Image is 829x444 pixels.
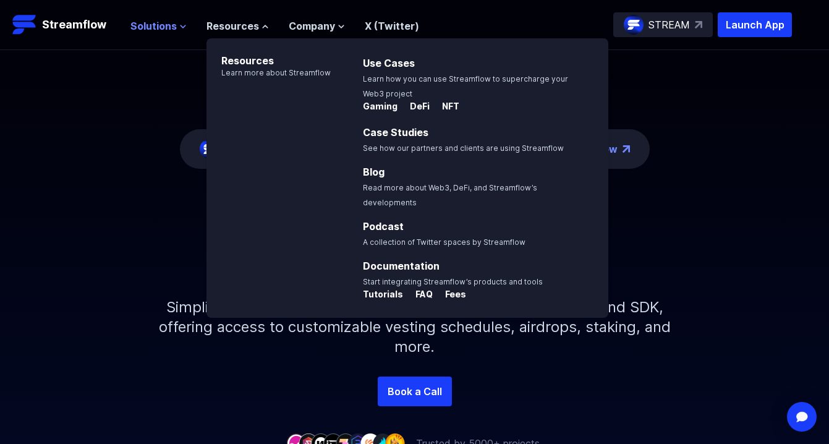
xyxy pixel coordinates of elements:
[130,19,187,33] button: Solutions
[623,145,630,153] img: top-right-arrow.png
[137,199,693,278] h1: Token management infrastructure
[363,183,537,207] span: Read more about Web3, DeFi, and Streamflow’s developments
[718,12,792,37] button: Launch App
[613,12,713,37] a: STREAM
[130,19,177,33] span: Solutions
[363,100,397,113] p: Gaming
[363,288,403,301] p: Tutorials
[363,220,404,233] a: Podcast
[406,289,435,302] a: FAQ
[149,278,681,377] p: Simplify your token distribution with Streamflow's Application and SDK, offering access to custom...
[400,100,430,113] p: DeFi
[400,101,432,114] a: DeFi
[363,260,440,272] a: Documentation
[363,143,564,153] span: See how our partners and clients are using Streamflow
[363,166,385,178] a: Blog
[206,19,269,33] button: Resources
[432,101,459,114] a: NFT
[365,20,419,32] a: X (Twitter)
[289,19,345,33] button: Company
[435,289,466,302] a: Fees
[12,12,118,37] a: Streamflow
[206,19,259,33] span: Resources
[363,289,406,302] a: Tutorials
[206,38,331,68] p: Resources
[363,126,428,139] a: Case Studies
[200,139,219,159] img: streamflow-logo-circle.png
[435,288,466,301] p: Fees
[206,68,331,78] p: Learn more about Streamflow
[363,74,568,98] span: Learn how you can use Streamflow to supercharge your Web3 project
[289,19,335,33] span: Company
[406,288,433,301] p: FAQ
[378,377,452,406] a: Book a Call
[363,101,400,114] a: Gaming
[648,17,690,32] p: STREAM
[42,16,106,33] p: Streamflow
[624,15,644,35] img: streamflow-logo-circle.png
[363,277,543,286] span: Start integrating Streamflow’s products and tools
[787,402,817,432] div: Open Intercom Messenger
[363,57,415,69] a: Use Cases
[363,237,525,247] span: A collection of Twitter spaces by Streamflow
[695,21,702,28] img: top-right-arrow.svg
[432,100,459,113] p: NFT
[12,12,37,37] img: Streamflow Logo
